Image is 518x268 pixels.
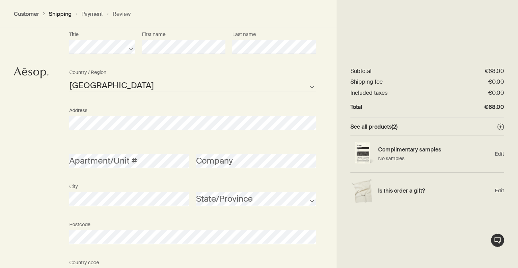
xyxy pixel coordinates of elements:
input: City [69,192,189,206]
dt: Shipping fee [350,78,383,85]
button: Review [113,10,131,18]
button: See all products(2) [350,123,504,130]
dd: €68.00 [484,103,504,111]
input: Company [196,154,316,168]
dd: €68.00 [485,67,504,75]
select: Title [69,40,135,54]
span: Edit [495,187,504,194]
input: Last name [232,40,316,54]
dt: Subtotal [350,67,372,75]
div: Edit [350,173,504,209]
button: Shipping [49,10,72,18]
input: Apartment/Unit # [69,154,189,168]
h4: Is this order a gift? [378,187,491,194]
p: No samples [378,155,491,162]
img: Single sample sachet [350,142,375,166]
span: Edit [495,151,504,157]
dd: €0.00 [488,89,504,96]
input: Postcode [69,230,316,244]
dd: €0.00 [488,78,504,85]
input: First name [142,40,225,54]
img: Gift wrap example [350,179,375,203]
button: Customer [14,10,39,18]
div: Edit [350,136,504,173]
dt: Included taxes [350,89,387,96]
span: See all products ( 2 ) [350,123,398,130]
input: Address [69,116,316,130]
select: State/Province [196,192,316,206]
h4: Complimentary samples [378,146,491,153]
button: Payment [81,10,103,18]
dt: Total [350,103,362,111]
select: Country / Region [69,78,316,92]
button: Live-Support Chat [491,233,504,247]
